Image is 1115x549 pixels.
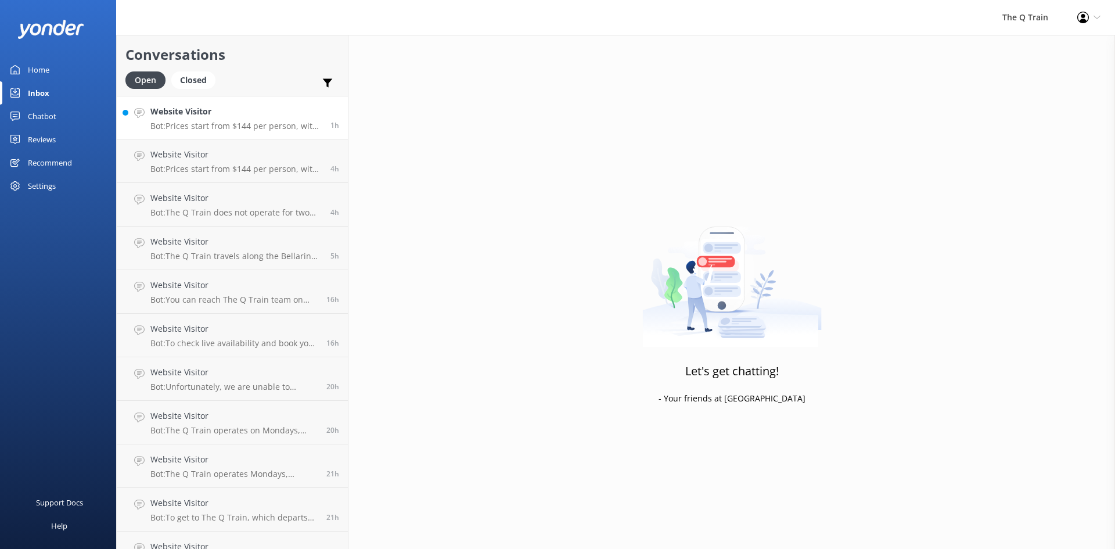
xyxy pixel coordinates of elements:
[117,139,348,183] a: Website VisitorBot:Prices start from $144 per person, with several dining options to choose from....
[150,453,318,466] h4: Website Visitor
[330,120,339,130] span: Oct 02 2025 01:14pm (UTC +10:00) Australia/Sydney
[150,148,322,161] h4: Website Visitor
[150,366,318,379] h4: Website Visitor
[150,469,318,479] p: Bot: The Q Train operates Mondays, Thursdays, Fridays, Saturdays, and Sundays all year round, exc...
[117,488,348,532] a: Website VisitorBot:To get to The Q Train, which departs from [GEOGRAPHIC_DATA] on the [GEOGRAPHIC...
[150,382,318,392] p: Bot: Unfortunately, we are unable to provide Halal-friendly meals as we have not yet found a loca...
[117,357,348,401] a: Website VisitorBot:Unfortunately, we are unable to provide Halal-friendly meals as we have not ye...
[171,73,221,86] a: Closed
[150,251,322,261] p: Bot: The Q Train travels along the Bellarine Railway. It departs from [GEOGRAPHIC_DATA], travels ...
[326,512,339,522] span: Oct 01 2025 04:55pm (UTC +10:00) Australia/Sydney
[117,401,348,444] a: Website VisitorBot:The Q Train operates on Mondays, Thursdays, Fridays, Saturdays, and Sundays al...
[117,227,348,270] a: Website VisitorBot:The Q Train travels along the Bellarine Railway. It departs from [GEOGRAPHIC_D...
[150,121,322,131] p: Bot: Prices start from $144 per person, with several dining options to choose from. To explore cu...
[117,183,348,227] a: Website VisitorBot:The Q Train does not operate for two weeks over the Christmas/New Year period,...
[51,514,67,537] div: Help
[125,44,339,66] h2: Conversations
[150,295,318,305] p: Bot: You can reach The Q Train team on [PHONE_NUMBER] or email [EMAIL_ADDRESS][DOMAIN_NAME]. For ...
[150,338,318,349] p: Bot: To check live availability and book your experience, please click [URL][DOMAIN_NAME].
[150,235,322,248] h4: Website Visitor
[117,314,348,357] a: Website VisitorBot:To check live availability and book your experience, please click [URL][DOMAIN...
[685,362,779,381] h3: Let's get chatting!
[150,410,318,422] h4: Website Visitor
[36,491,83,514] div: Support Docs
[150,164,322,174] p: Bot: Prices start from $144 per person, with several dining options to choose from. To explore cu...
[150,512,318,523] p: Bot: To get to The Q Train, which departs from [GEOGRAPHIC_DATA] on the [GEOGRAPHIC_DATA], you ha...
[28,81,49,105] div: Inbox
[326,295,339,304] span: Oct 01 2025 10:22pm (UTC +10:00) Australia/Sydney
[125,73,171,86] a: Open
[28,58,49,81] div: Home
[28,105,56,128] div: Chatbot
[326,382,339,392] span: Oct 01 2025 05:51pm (UTC +10:00) Australia/Sydney
[326,469,339,479] span: Oct 01 2025 05:22pm (UTC +10:00) Australia/Sydney
[150,497,318,509] h4: Website Visitor
[28,151,72,174] div: Recommend
[326,338,339,348] span: Oct 01 2025 09:31pm (UTC +10:00) Australia/Sydney
[125,71,166,89] div: Open
[117,96,348,139] a: Website VisitorBot:Prices start from $144 per person, with several dining options to choose from....
[330,207,339,217] span: Oct 02 2025 10:06am (UTC +10:00) Australia/Sydney
[150,192,322,204] h4: Website Visitor
[150,105,322,118] h4: Website Visitor
[117,444,348,488] a: Website VisitorBot:The Q Train operates Mondays, Thursdays, Fridays, Saturdays, and Sundays all y...
[17,20,84,39] img: yonder-white-logo.png
[150,322,318,335] h4: Website Visitor
[330,251,339,261] span: Oct 02 2025 08:47am (UTC +10:00) Australia/Sydney
[326,425,339,435] span: Oct 01 2025 05:38pm (UTC +10:00) Australia/Sydney
[659,392,805,405] p: - Your friends at [GEOGRAPHIC_DATA]
[150,207,322,218] p: Bot: The Q Train does not operate for two weeks over the Christmas/New Year period, so it will no...
[117,270,348,314] a: Website VisitorBot:You can reach The Q Train team on [PHONE_NUMBER] or email [EMAIL_ADDRESS][DOMA...
[28,128,56,151] div: Reviews
[150,425,318,436] p: Bot: The Q Train operates on Mondays, Thursdays, Fridays, Saturdays, and Sundays all year round, ...
[642,202,822,347] img: artwork of a man stealing a conversation from at giant smartphone
[150,279,318,292] h4: Website Visitor
[171,71,215,89] div: Closed
[330,164,339,174] span: Oct 02 2025 10:20am (UTC +10:00) Australia/Sydney
[28,174,56,198] div: Settings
